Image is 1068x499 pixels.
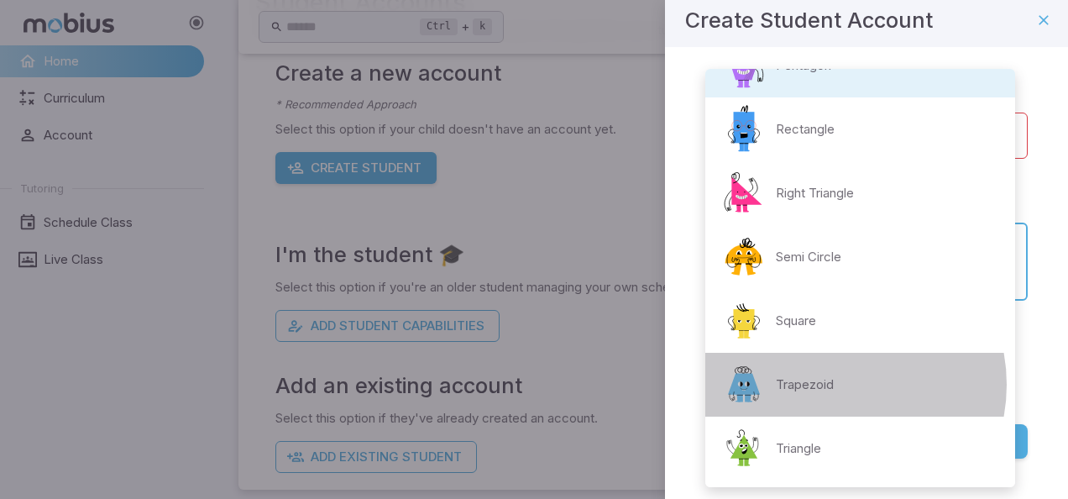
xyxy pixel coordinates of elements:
[776,120,835,139] p: Rectangle
[719,360,769,410] img: trapezoid.svg
[776,312,816,330] p: Square
[719,423,769,474] img: triangle.svg
[776,439,821,458] p: Triangle
[776,376,834,394] p: Trapezoid
[719,296,769,346] img: square.svg
[776,248,841,266] p: Semi Circle
[719,168,769,218] img: right-triangle.svg
[719,232,769,282] img: semi-circle.svg
[776,184,854,202] p: Right Triangle
[719,104,769,155] img: rectangle.svg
